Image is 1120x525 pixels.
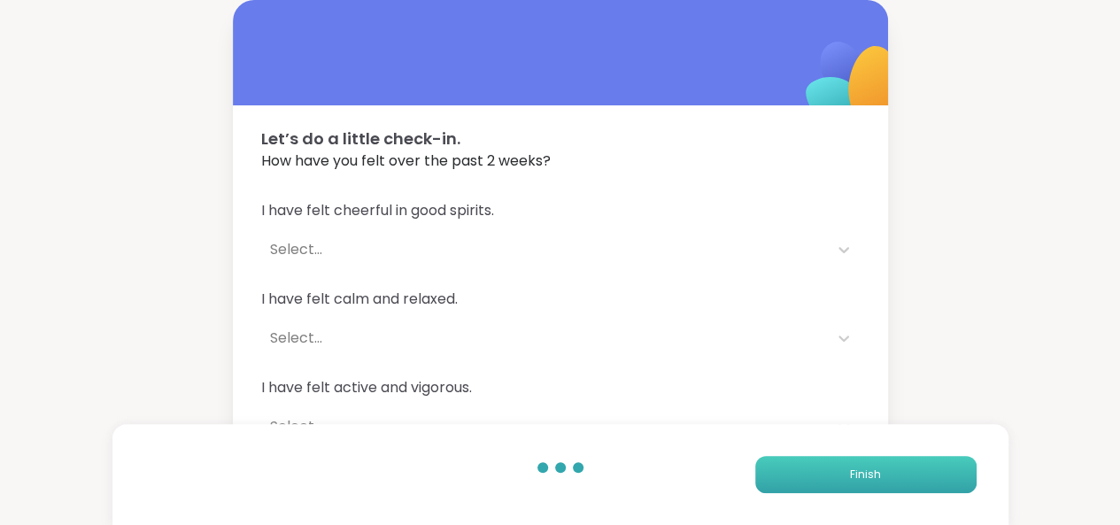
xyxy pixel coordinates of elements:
span: How have you felt over the past 2 weeks? [261,151,860,172]
span: I have felt cheerful in good spirits. [261,200,860,221]
span: Finish [850,467,881,483]
button: Finish [755,456,977,493]
div: Select... [270,416,819,437]
span: I have felt calm and relaxed. [261,289,860,310]
span: Let’s do a little check-in. [261,127,860,151]
span: I have felt active and vigorous. [261,377,860,398]
div: Select... [270,328,819,349]
div: Select... [270,239,819,260]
